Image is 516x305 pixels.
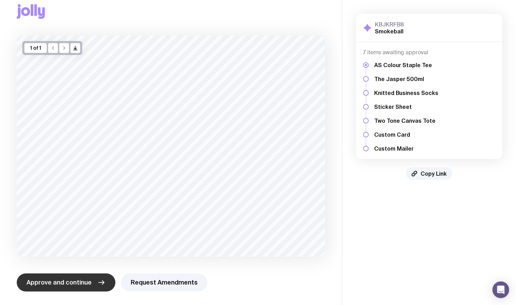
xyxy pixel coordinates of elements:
[374,131,438,138] h5: Custom Card
[375,28,404,35] h2: Smokeball
[374,89,438,96] h5: Knitted Business Socks
[374,117,438,124] h5: Two Tone Canvas Tote
[406,167,452,180] button: Copy Link
[492,281,509,298] div: Open Intercom Messenger
[26,278,92,287] span: Approve and continue
[375,21,404,28] h3: KBJKRFB8
[24,43,47,53] div: 1 of 1
[421,170,447,177] span: Copy Link
[363,49,495,56] h4: 7 items awaiting approval
[374,103,438,110] h5: Sticker Sheet
[74,46,77,50] g: /> />
[17,273,115,291] button: Approve and continue
[374,62,438,69] h5: AS Colour Staple Tee
[374,145,438,152] h5: Custom Mailer
[121,273,207,291] button: Request Amendments
[374,75,438,82] h5: The Jasper 500ml
[70,43,80,53] button: />/>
